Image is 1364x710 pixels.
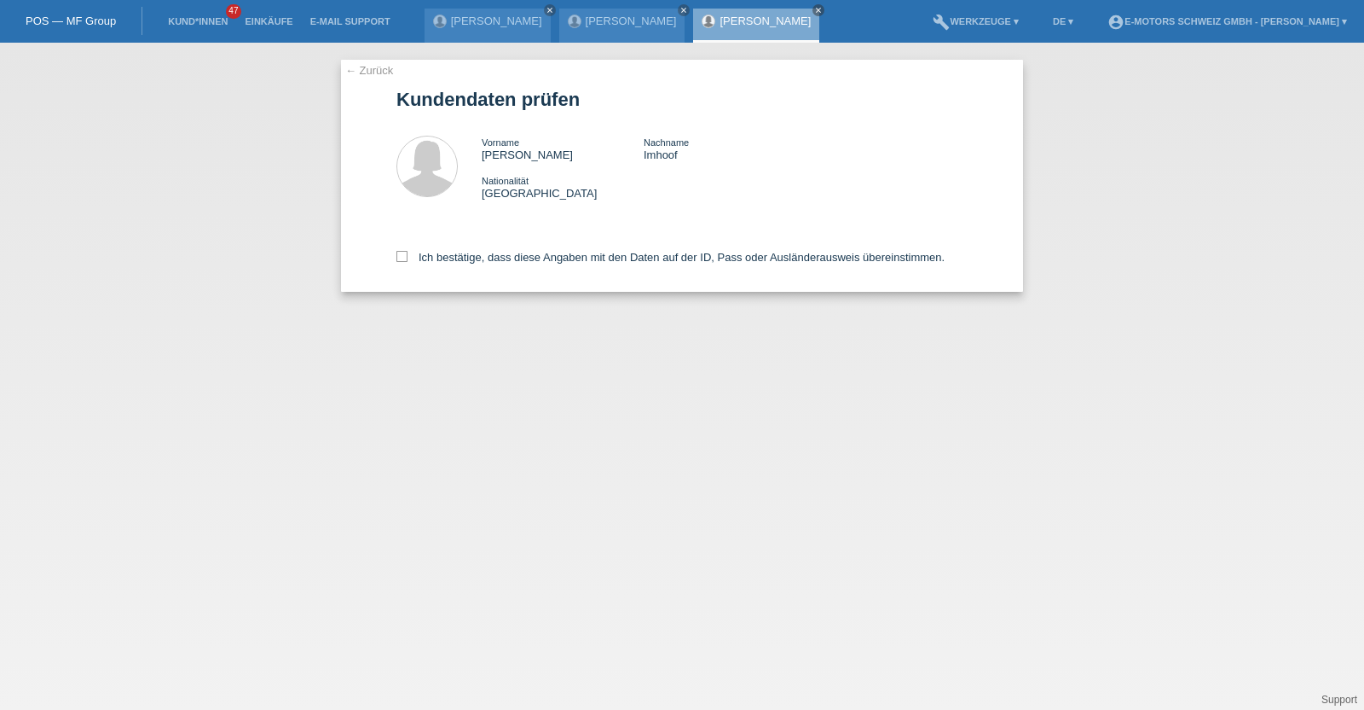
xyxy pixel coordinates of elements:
a: close [544,4,556,16]
i: close [814,6,823,15]
div: Imhoof [644,136,806,161]
div: [PERSON_NAME] [482,136,644,161]
a: Kund*innen [159,16,236,26]
i: account_circle [1107,14,1124,31]
a: [PERSON_NAME] [586,15,677,27]
div: [GEOGRAPHIC_DATA] [482,174,644,200]
span: Vorname [482,137,519,148]
span: 47 [226,4,241,19]
a: close [678,4,690,16]
i: close [679,6,688,15]
i: close [546,6,554,15]
a: DE ▾ [1044,16,1082,26]
a: close [812,4,824,16]
i: build [933,14,950,31]
a: Einkäufe [236,16,301,26]
a: Support [1321,694,1357,706]
a: E-Mail Support [302,16,399,26]
a: POS — MF Group [26,15,116,27]
span: Nachname [644,137,689,148]
h1: Kundendaten prüfen [396,89,968,110]
a: ← Zurück [345,64,393,77]
a: buildWerkzeuge ▾ [924,16,1027,26]
a: [PERSON_NAME] [451,15,542,27]
a: account_circleE-Motors Schweiz GmbH - [PERSON_NAME] ▾ [1099,16,1355,26]
span: Nationalität [482,176,529,186]
a: [PERSON_NAME] [720,15,811,27]
label: Ich bestätige, dass diese Angaben mit den Daten auf der ID, Pass oder Ausländerausweis übereinsti... [396,251,945,264]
